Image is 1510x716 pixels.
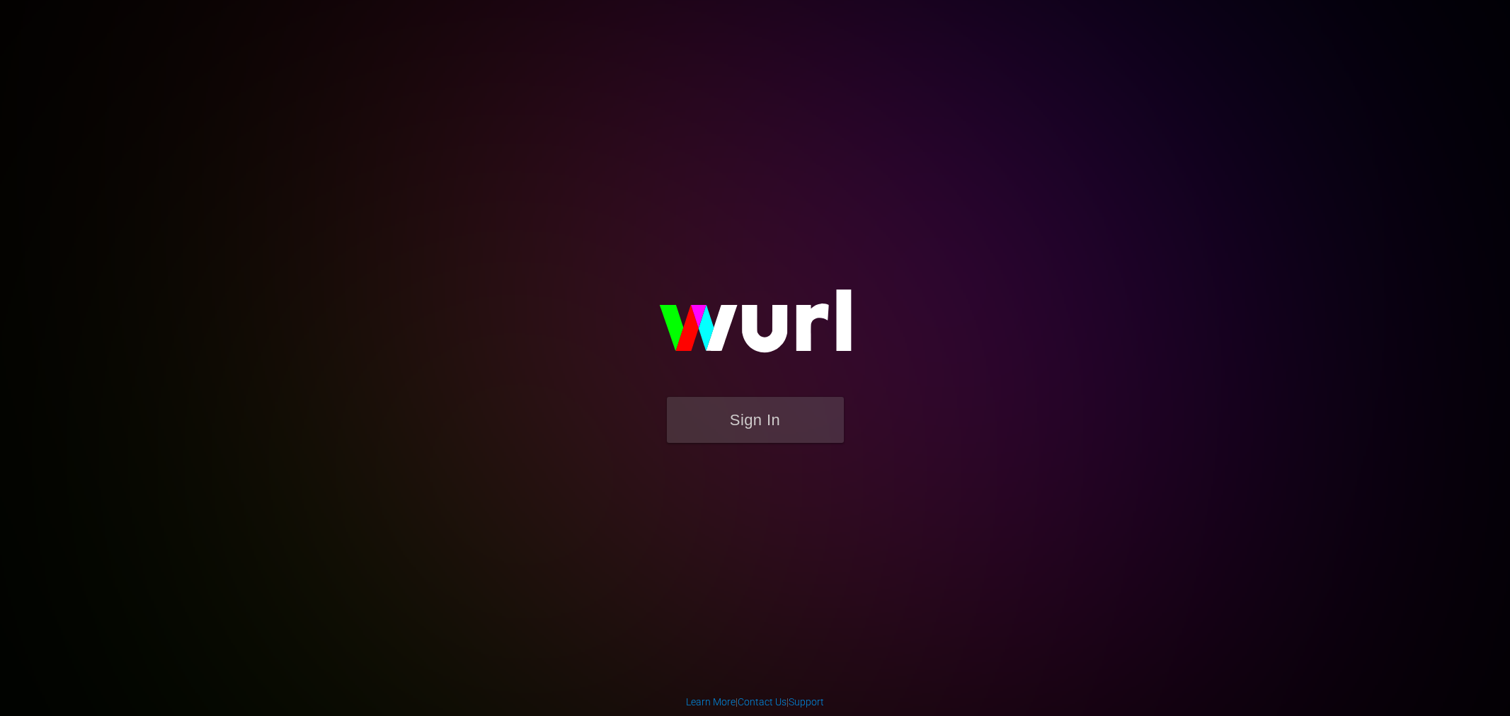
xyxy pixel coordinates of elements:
a: Support [789,696,824,708]
a: Contact Us [738,696,787,708]
img: wurl-logo-on-black-223613ac3d8ba8fe6dc639794a292ebdb59501304c7dfd60c99c58986ef67473.svg [614,259,897,396]
a: Learn More [686,696,736,708]
div: | | [686,695,824,709]
button: Sign In [667,397,844,443]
